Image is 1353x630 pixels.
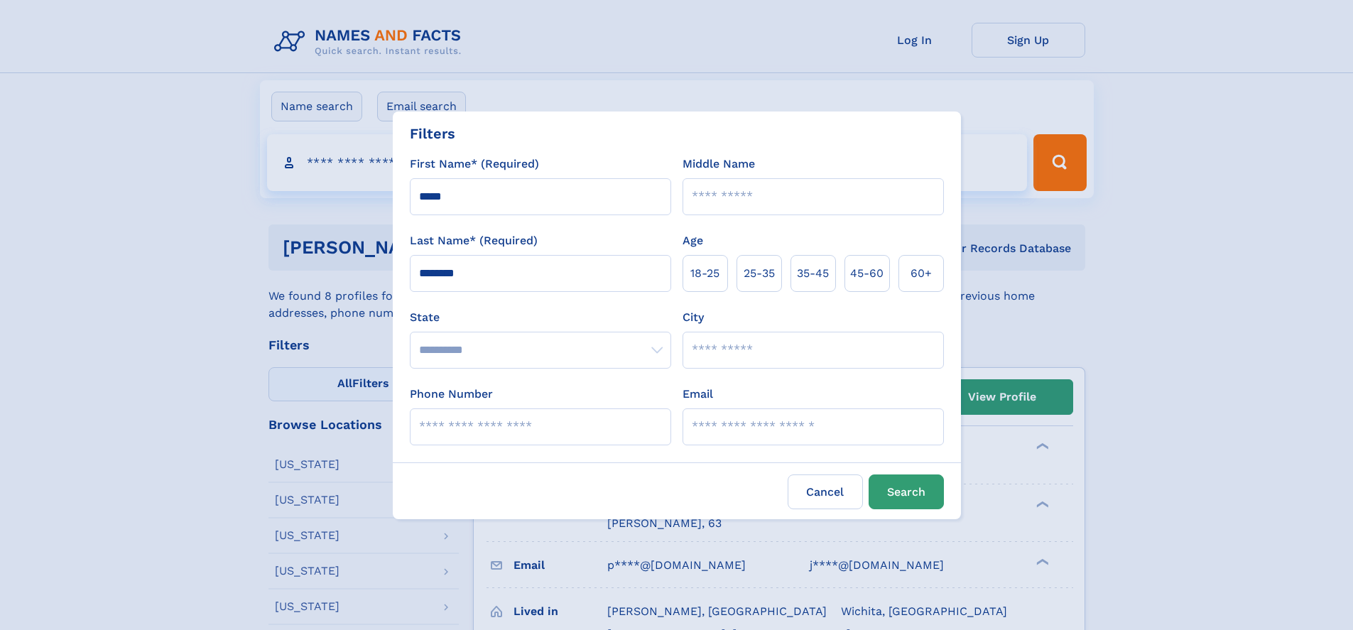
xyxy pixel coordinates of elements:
[683,232,703,249] label: Age
[410,309,671,326] label: State
[683,309,704,326] label: City
[869,474,944,509] button: Search
[744,265,775,282] span: 25‑35
[683,156,755,173] label: Middle Name
[911,265,932,282] span: 60+
[850,265,884,282] span: 45‑60
[690,265,719,282] span: 18‑25
[788,474,863,509] label: Cancel
[410,156,539,173] label: First Name* (Required)
[410,123,455,144] div: Filters
[410,386,493,403] label: Phone Number
[410,232,538,249] label: Last Name* (Required)
[683,386,713,403] label: Email
[797,265,829,282] span: 35‑45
